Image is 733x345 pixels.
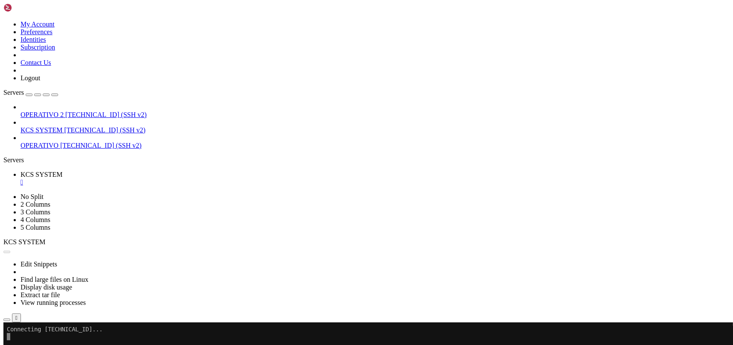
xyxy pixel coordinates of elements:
span: Servers [3,89,24,96]
span: OPERATIVO [21,142,59,149]
a: 4 Columns [21,216,50,223]
span: KCS SYSTEM [21,171,62,178]
x-row: Connecting [TECHNICAL_ID]... [3,3,621,11]
li: OPERATIVO 2 [TECHNICAL_ID] (SSH v2) [21,103,730,119]
a:  [21,178,730,186]
span: [TECHNICAL_ID] (SSH v2) [65,111,147,118]
div:  [15,315,18,321]
a: Find large files on Linux [21,276,88,283]
a: Display disk usage [21,284,72,291]
a: OPERATIVO [TECHNICAL_ID] (SSH v2) [21,142,730,149]
a: 5 Columns [21,224,50,231]
span: KCS SYSTEM [3,238,45,246]
li: OPERATIVO [TECHNICAL_ID] (SSH v2) [21,134,730,149]
img: Shellngn [3,3,53,12]
a: Preferences [21,28,53,35]
a: My Account [21,20,55,28]
a: 3 Columns [21,208,50,216]
a: Identities [21,36,46,43]
a: Contact Us [21,59,51,66]
span: OPERATIVO 2 [21,111,64,118]
span: KCS SYSTEM [21,126,62,134]
a: KCS SYSTEM [TECHNICAL_ID] (SSH v2) [21,126,730,134]
a: KCS SYSTEM [21,171,730,186]
span: [TECHNICAL_ID] (SSH v2) [60,142,141,149]
a: No Split [21,193,44,200]
a: 2 Columns [21,201,50,208]
div: (0, 1) [3,11,7,18]
a: Edit Snippets [21,260,57,268]
a: Servers [3,89,58,96]
button:  [12,313,21,322]
li: KCS SYSTEM [TECHNICAL_ID] (SSH v2) [21,119,730,134]
span: [TECHNICAL_ID] (SSH v2) [64,126,145,134]
a: View running processes [21,299,86,306]
a: Subscription [21,44,55,51]
a: Logout [21,74,40,82]
a: Extract tar file [21,291,60,298]
a: OPERATIVO 2 [TECHNICAL_ID] (SSH v2) [21,111,730,119]
div: Servers [3,156,730,164]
